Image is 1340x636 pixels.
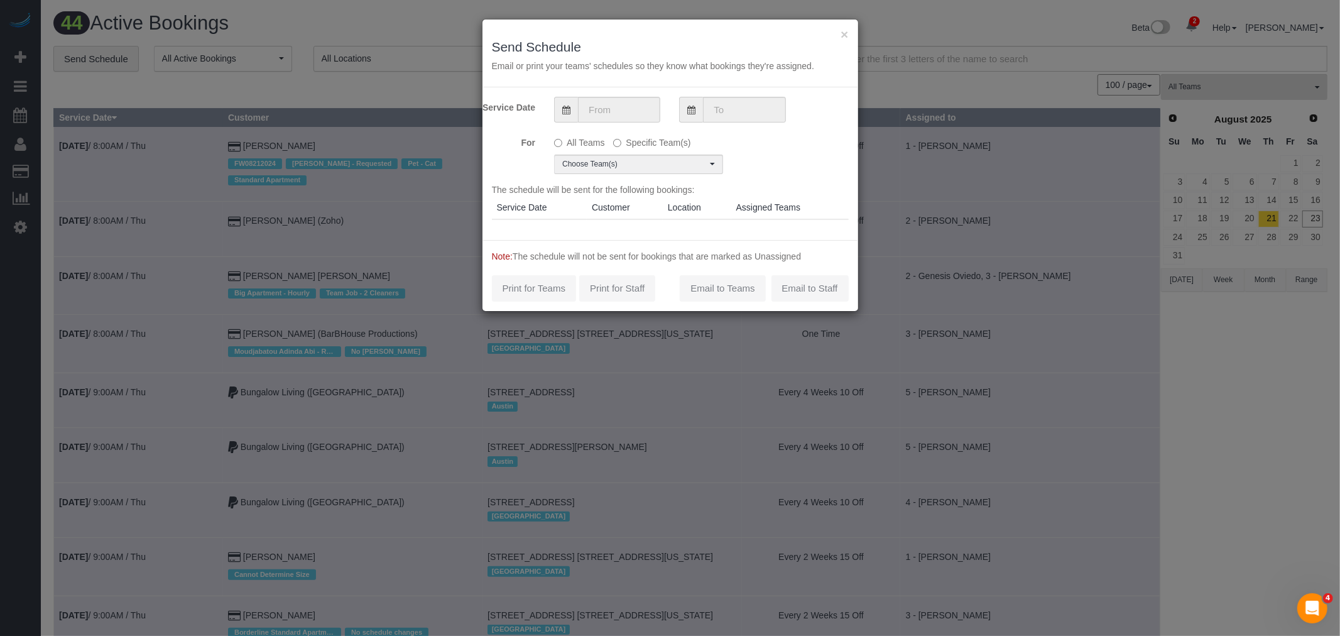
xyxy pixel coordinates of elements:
iframe: Intercom live chat [1297,593,1327,623]
label: Service Date [482,97,545,114]
button: × [841,28,848,41]
th: Assigned Teams [731,196,849,219]
input: Specific Team(s) [613,139,621,147]
label: All Teams [554,132,604,149]
span: Choose Team(s) [562,159,707,170]
h3: Send Schedule [492,40,849,54]
button: Choose Team(s) [554,155,723,174]
label: Specific Team(s) [613,132,690,149]
input: To [703,97,785,123]
p: The schedule will not be sent for bookings that are marked as Unassigned [492,250,849,263]
span: Note: [492,251,513,261]
th: Location [663,196,731,219]
div: The schedule will be sent for the following bookings: [492,184,849,231]
input: From [578,97,660,123]
th: Service Date [492,196,587,219]
span: 4 [1323,593,1333,603]
p: Email or print your teams' schedules so they know what bookings they're assigned. [492,60,849,72]
th: Customer [587,196,663,219]
input: All Teams [554,139,562,147]
label: For [482,132,545,149]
